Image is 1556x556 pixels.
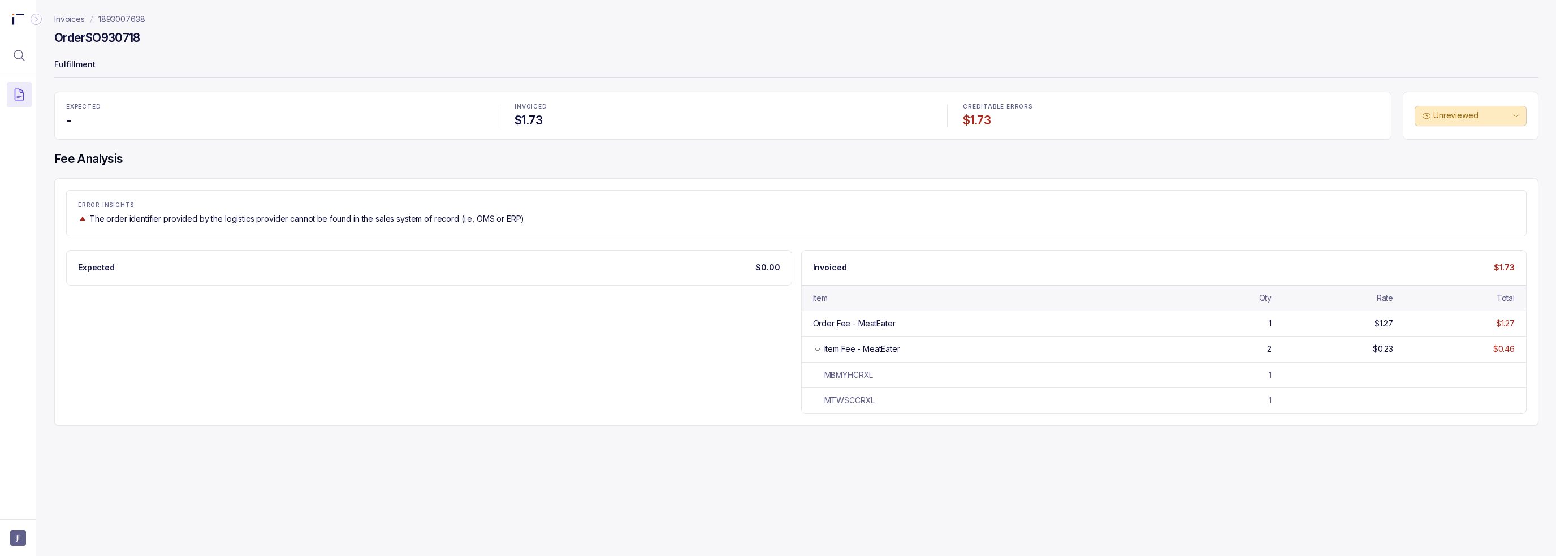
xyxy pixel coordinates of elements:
p: ERROR INSIGHTS [78,202,1515,209]
p: $0.00 [755,262,780,273]
p: INVOICED [515,104,931,110]
div: 2 [1267,343,1272,355]
div: Total [1497,292,1515,304]
button: Unreviewed [1415,106,1527,126]
div: Item Fee - MeatEater [824,343,900,355]
img: trend image [78,214,87,223]
div: 1 [1269,395,1272,406]
p: Unreviewed [1433,110,1510,121]
p: The order identifier provided by the logistics provider cannot be found in the sales system of re... [89,213,524,225]
h4: - [66,113,483,128]
div: Order Fee - MeatEater [813,318,896,329]
p: CREDITABLE ERRORS [963,104,1380,110]
h4: $1.73 [963,113,1380,128]
div: $1.27 [1375,318,1393,329]
div: MBMYHCRXL [813,369,874,381]
div: 1 [1269,318,1272,329]
div: $1.27 [1496,318,1515,329]
h4: $1.73 [515,113,931,128]
div: MTWSCCRXL [813,395,875,406]
p: Fulfillment [54,54,1538,77]
p: $1.73 [1494,262,1515,273]
button: Menu Icon Button MagnifyingGlassIcon [7,43,32,68]
div: Item [813,292,828,304]
div: $0.46 [1493,343,1515,355]
a: Invoices [54,14,85,25]
div: Rate [1377,292,1393,304]
p: Invoiced [813,262,847,273]
div: 1 [1269,369,1272,381]
div: Collapse Icon [29,12,43,26]
div: $0.23 [1373,343,1393,355]
div: Qty [1259,292,1272,304]
p: Expected [78,262,115,273]
button: Menu Icon Button DocumentTextIcon [7,82,32,107]
p: EXPECTED [66,104,483,110]
a: 1893007638 [98,14,145,25]
button: User initials [10,530,26,546]
nav: breadcrumb [54,14,145,25]
h4: Fee Analysis [54,151,1538,167]
h4: Order SO930718 [54,30,140,46]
